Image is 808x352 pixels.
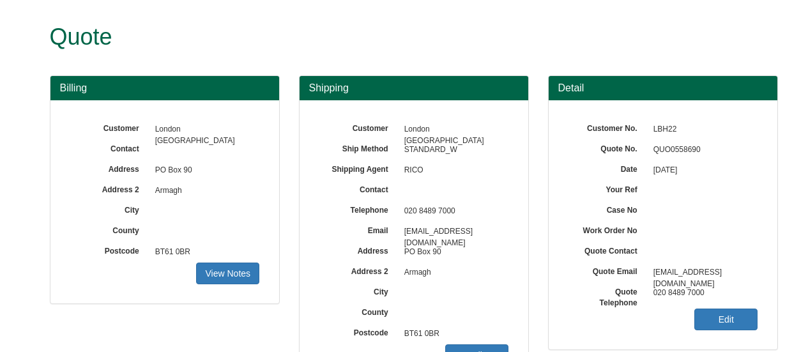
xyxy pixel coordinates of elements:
[647,140,758,160] span: QUO0558690
[568,283,647,309] label: Quote Telephone
[568,201,647,216] label: Case No
[568,242,647,257] label: Quote Contact
[319,263,398,277] label: Address 2
[70,160,149,175] label: Address
[319,201,398,216] label: Telephone
[319,242,398,257] label: Address
[647,160,758,181] span: [DATE]
[398,160,509,181] span: RICO
[70,181,149,195] label: Address 2
[149,181,260,201] span: Armagh
[319,160,398,175] label: Shipping Agent
[398,140,509,160] span: STANDARD_W
[149,119,260,140] span: London [GEOGRAPHIC_DATA]
[70,222,149,236] label: County
[319,140,398,155] label: Ship Method
[568,181,647,195] label: Your Ref
[70,242,149,257] label: Postcode
[398,222,509,242] span: [EMAIL_ADDRESS][DOMAIN_NAME]
[70,201,149,216] label: City
[149,242,260,263] span: BT61 0BR
[319,303,398,318] label: County
[319,324,398,339] label: Postcode
[398,201,509,222] span: 020 8489 7000
[70,140,149,155] label: Contact
[568,160,647,175] label: Date
[398,324,509,344] span: BT61 0BR
[319,283,398,298] label: City
[319,222,398,236] label: Email
[319,181,398,195] label: Contact
[568,119,647,134] label: Customer No.
[50,24,730,50] h1: Quote
[398,242,509,263] span: PO Box 90
[398,119,509,140] span: London [GEOGRAPHIC_DATA]
[319,119,398,134] label: Customer
[568,140,647,155] label: Quote No.
[647,263,758,283] span: [EMAIL_ADDRESS][DOMAIN_NAME]
[647,119,758,140] span: LBH22
[70,119,149,134] label: Customer
[694,309,758,330] a: Edit
[196,263,259,284] a: View Notes
[309,82,519,94] h3: Shipping
[558,82,768,94] h3: Detail
[398,263,509,283] span: Armagh
[149,160,260,181] span: PO Box 90
[568,263,647,277] label: Quote Email
[647,283,758,303] span: 020 8489 7000
[568,222,647,236] label: Work Order No
[60,82,270,94] h3: Billing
